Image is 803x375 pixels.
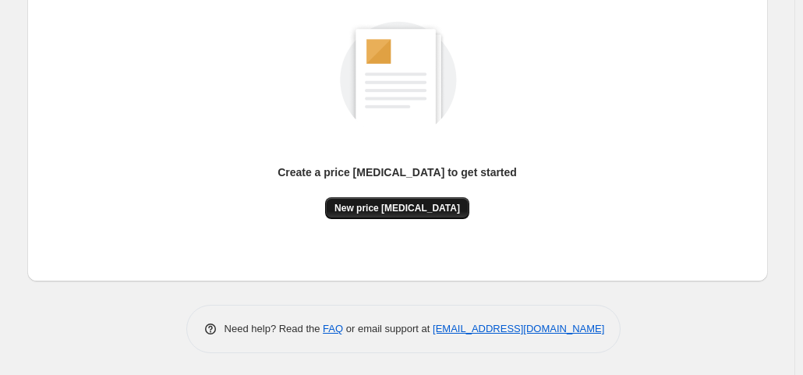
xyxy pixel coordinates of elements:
a: FAQ [323,323,343,334]
a: [EMAIL_ADDRESS][DOMAIN_NAME] [433,323,604,334]
span: Need help? Read the [225,323,324,334]
button: New price [MEDICAL_DATA] [325,197,469,219]
span: or email support at [343,323,433,334]
p: Create a price [MEDICAL_DATA] to get started [278,165,517,180]
span: New price [MEDICAL_DATA] [334,202,460,214]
